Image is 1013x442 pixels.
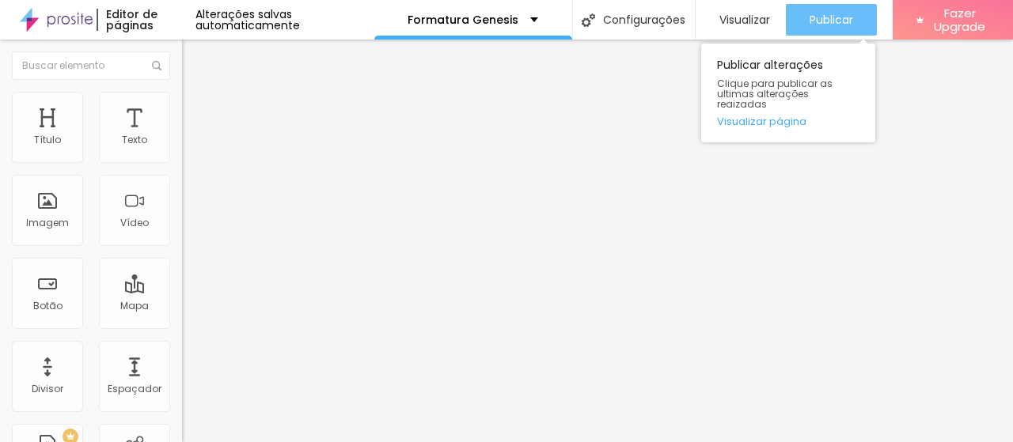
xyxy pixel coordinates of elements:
[582,13,595,27] img: Icone
[152,61,161,70] img: Icone
[701,43,875,142] div: Publicar alterações
[717,78,859,110] span: Clique para publicar as ultimas alterações reaizadas
[786,4,877,36] button: Publicar
[26,217,69,229] div: Imagem
[122,134,147,145] div: Texto
[195,9,374,31] div: Alterações salvas automaticamente
[12,51,170,80] input: Buscar elemento
[120,217,149,229] div: Vídeo
[408,14,518,25] p: Formatura Genesis
[696,4,786,36] button: Visualizar
[33,300,63,312] div: Botão
[34,134,61,145] div: Título
[182,40,1013,442] iframe: Editor
[717,116,859,127] a: Visualizar página
[32,383,63,395] div: Divisor
[810,13,853,26] span: Publicar
[108,383,161,395] div: Espaçador
[719,13,770,26] span: Visualizar
[97,9,195,31] div: Editor de páginas
[930,6,989,34] span: Fazer Upgrade
[120,300,149,312] div: Mapa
